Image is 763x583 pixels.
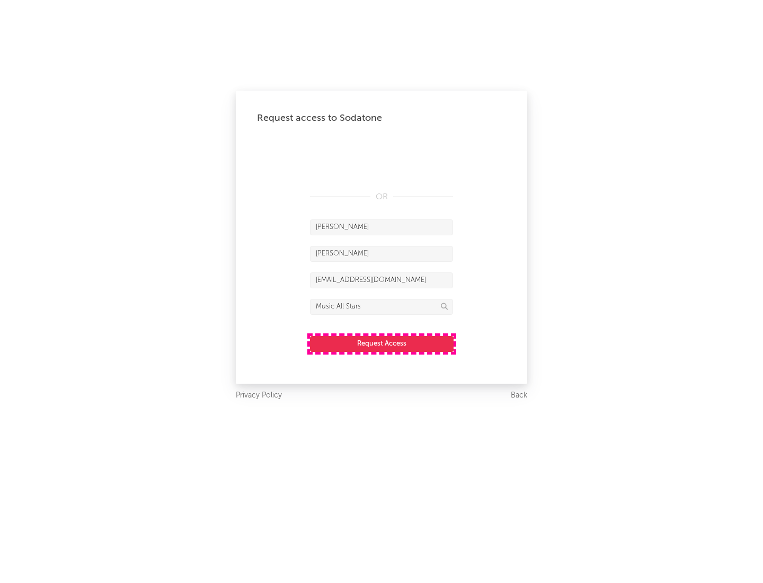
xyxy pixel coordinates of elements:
input: First Name [310,219,453,235]
a: Back [511,389,527,402]
a: Privacy Policy [236,389,282,402]
div: Request access to Sodatone [257,112,506,125]
input: Division [310,299,453,315]
input: Email [310,272,453,288]
input: Last Name [310,246,453,262]
div: OR [310,191,453,204]
button: Request Access [310,336,454,352]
